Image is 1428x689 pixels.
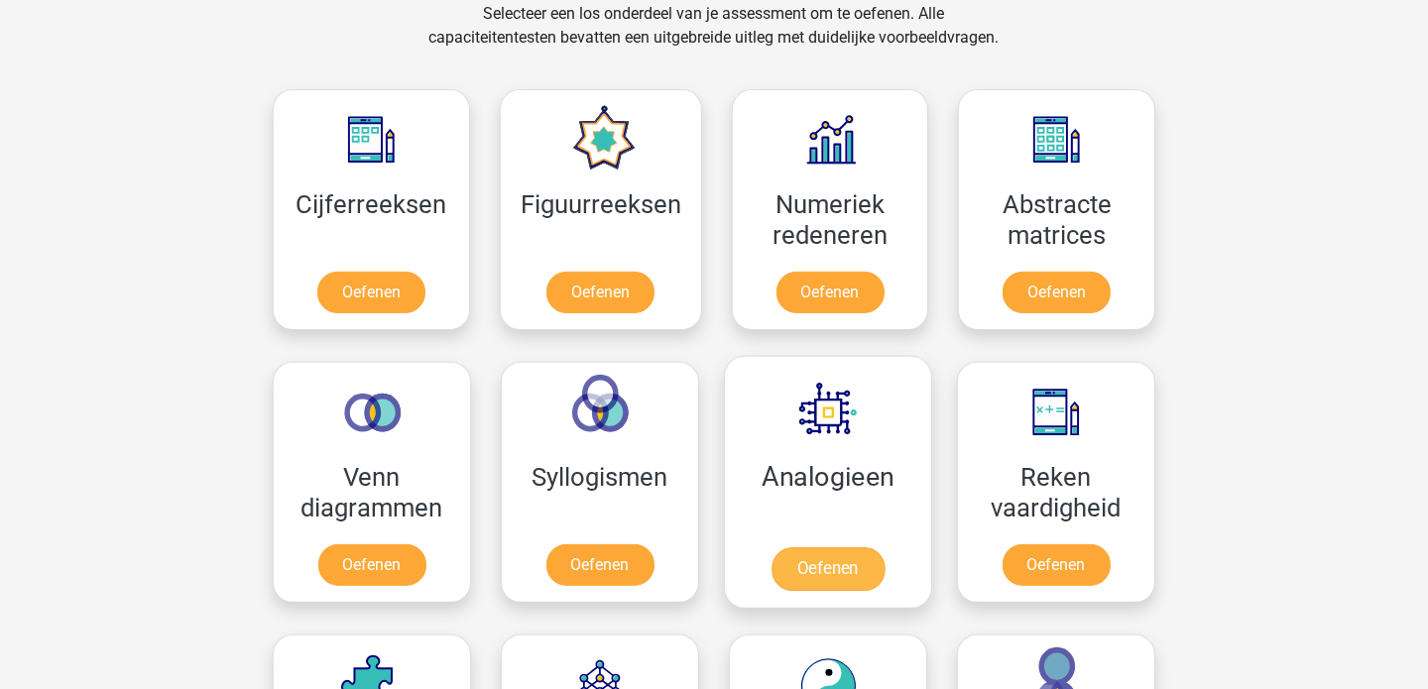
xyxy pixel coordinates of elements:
a: Oefenen [546,544,654,586]
a: Oefenen [1003,544,1111,586]
a: Oefenen [1003,272,1111,313]
a: Oefenen [772,547,885,591]
a: Oefenen [776,272,885,313]
a: Oefenen [317,272,425,313]
a: Oefenen [318,544,426,586]
div: Selecteer een los onderdeel van je assessment om te oefenen. Alle capaciteitentesten bevatten een... [410,2,1017,73]
a: Oefenen [546,272,654,313]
